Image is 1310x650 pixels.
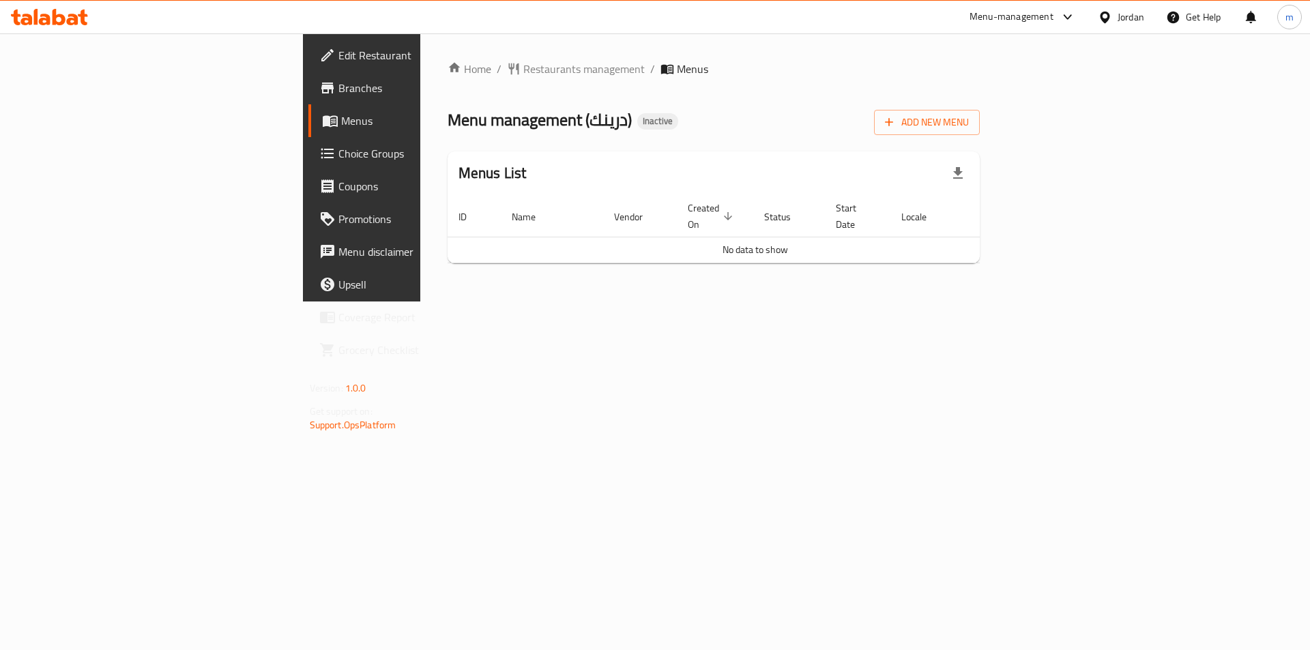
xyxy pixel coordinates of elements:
[458,209,484,225] span: ID
[308,137,522,170] a: Choice Groups
[637,113,678,130] div: Inactive
[338,211,511,227] span: Promotions
[308,235,522,268] a: Menu disclaimer
[507,61,645,77] a: Restaurants management
[345,379,366,397] span: 1.0.0
[512,209,553,225] span: Name
[310,416,396,434] a: Support.OpsPlatform
[341,113,511,129] span: Menus
[1118,10,1144,25] div: Jordan
[614,209,660,225] span: Vendor
[338,80,511,96] span: Branches
[448,61,980,77] nav: breadcrumb
[338,145,511,162] span: Choice Groups
[338,178,511,194] span: Coupons
[338,309,511,325] span: Coverage Report
[458,163,527,183] h2: Menus List
[308,334,522,366] a: Grocery Checklist
[942,157,974,190] div: Export file
[308,104,522,137] a: Menus
[901,209,944,225] span: Locale
[874,110,980,135] button: Add New Menu
[885,114,969,131] span: Add New Menu
[448,104,632,135] span: Menu management ( درينك )
[688,200,737,233] span: Created On
[1285,10,1294,25] span: m
[338,47,511,63] span: Edit Restaurant
[448,196,1063,263] table: enhanced table
[677,61,708,77] span: Menus
[308,72,522,104] a: Branches
[310,402,373,420] span: Get support on:
[961,196,1063,237] th: Actions
[764,209,809,225] span: Status
[308,268,522,301] a: Upsell
[723,241,788,258] span: No data to show
[970,9,1053,25] div: Menu-management
[650,61,655,77] li: /
[308,170,522,203] a: Coupons
[338,276,511,293] span: Upsell
[338,243,511,260] span: Menu disclaimer
[637,115,678,127] span: Inactive
[338,342,511,358] span: Grocery Checklist
[308,203,522,235] a: Promotions
[308,301,522,334] a: Coverage Report
[836,200,874,233] span: Start Date
[523,61,645,77] span: Restaurants management
[310,379,343,397] span: Version:
[308,39,522,72] a: Edit Restaurant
